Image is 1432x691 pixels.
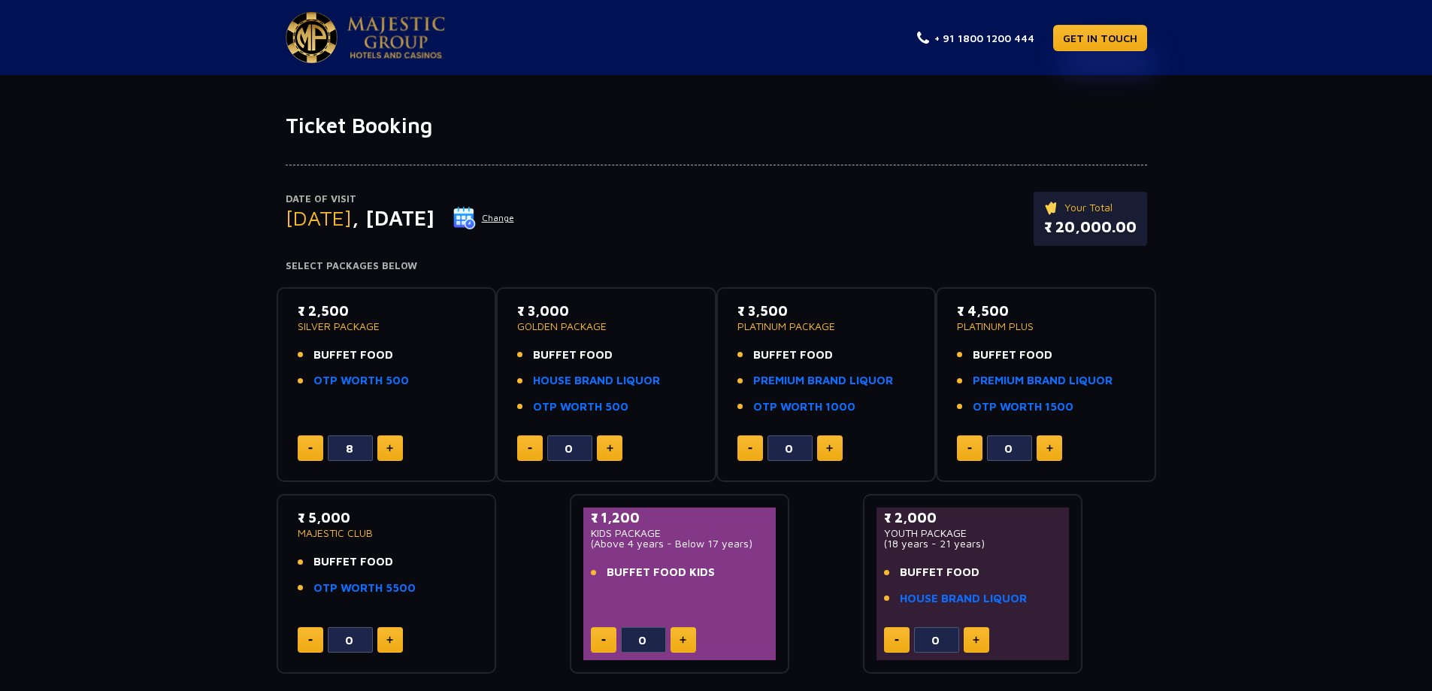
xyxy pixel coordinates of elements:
img: Majestic Pride [286,12,338,63]
h1: Ticket Booking [286,113,1147,138]
a: OTP WORTH 1500 [973,399,1073,416]
span: BUFFET FOOD KIDS [607,564,715,581]
button: Change [453,206,515,230]
p: SILVER PACKAGE [298,321,476,332]
img: plus [973,636,979,644]
p: (18 years - 21 years) [884,538,1062,549]
p: ₹ 4,500 [957,301,1135,321]
p: PLATINUM PACKAGE [737,321,916,332]
a: HOUSE BRAND LIQUOR [533,372,660,389]
a: OTP WORTH 500 [313,372,409,389]
img: plus [607,444,613,452]
a: PREMIUM BRAND LIQUOR [973,372,1113,389]
p: ₹ 20,000.00 [1044,216,1137,238]
span: BUFFET FOOD [313,347,393,364]
img: plus [386,444,393,452]
a: PREMIUM BRAND LIQUOR [753,372,893,389]
a: GET IN TOUCH [1053,25,1147,51]
p: KIDS PACKAGE [591,528,769,538]
span: [DATE] [286,205,352,230]
img: minus [895,639,899,641]
span: BUFFET FOOD [973,347,1052,364]
p: MAJESTIC CLUB [298,528,476,538]
a: + 91 1800 1200 444 [917,30,1034,46]
img: minus [967,447,972,450]
a: OTP WORTH 1000 [753,399,855,416]
p: PLATINUM PLUS [957,321,1135,332]
p: ₹ 2,500 [298,301,476,321]
a: OTP WORTH 500 [533,399,628,416]
img: plus [1046,444,1053,452]
p: GOLDEN PACKAGE [517,321,695,332]
span: BUFFET FOOD [753,347,833,364]
p: (Above 4 years - Below 17 years) [591,538,769,549]
img: minus [748,447,752,450]
p: Your Total [1044,199,1137,216]
p: ₹ 3,000 [517,301,695,321]
img: minus [308,447,313,450]
img: plus [826,444,833,452]
a: OTP WORTH 5500 [313,580,416,597]
p: ₹ 5,000 [298,508,476,528]
img: ticket [1044,199,1060,216]
h4: Select Packages Below [286,260,1147,272]
p: ₹ 2,000 [884,508,1062,528]
a: HOUSE BRAND LIQUOR [900,590,1027,608]
p: ₹ 3,500 [737,301,916,321]
span: BUFFET FOOD [313,553,393,571]
p: YOUTH PACKAGE [884,528,1062,538]
img: plus [386,636,393,644]
img: minus [308,639,313,641]
img: minus [528,447,532,450]
p: ₹ 1,200 [591,508,769,528]
span: BUFFET FOOD [533,347,613,364]
img: Majestic Pride [347,17,445,59]
span: BUFFET FOOD [900,564,979,581]
img: minus [601,639,606,641]
span: , [DATE] [352,205,434,230]
p: Date of Visit [286,192,515,207]
img: plus [680,636,686,644]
